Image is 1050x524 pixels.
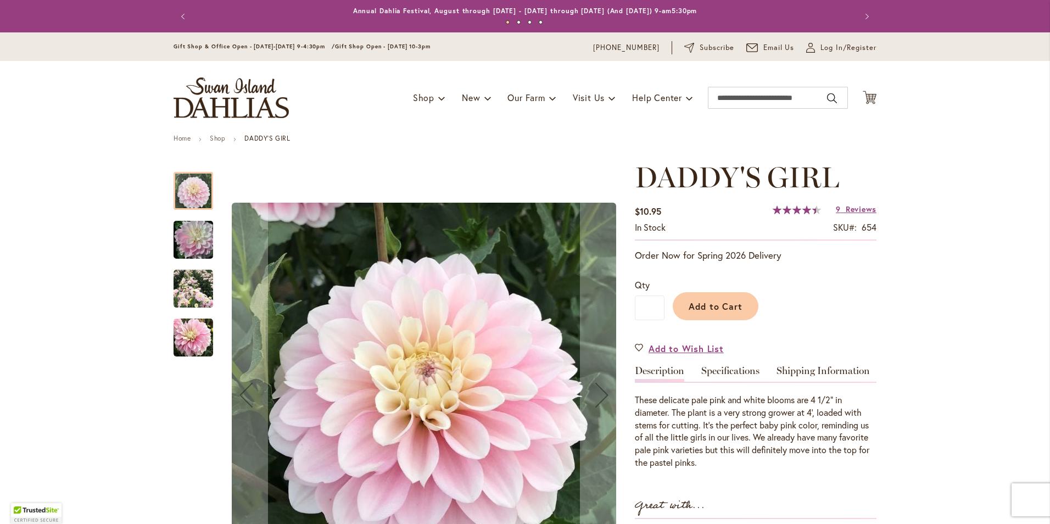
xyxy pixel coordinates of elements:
a: [PHONE_NUMBER] [593,42,660,53]
div: These delicate pale pink and white blooms are 4 1/2” in diameter. The plant is a very strong grow... [635,394,876,469]
button: 2 of 4 [517,20,521,24]
span: Gift Shop Open - [DATE] 10-3pm [335,43,431,50]
div: 654 [862,221,876,234]
span: Gift Shop & Office Open - [DATE]-[DATE] 9-4:30pm / [174,43,335,50]
a: Add to Wish List [635,342,724,355]
span: Visit Us [573,92,605,103]
a: Shipping Information [777,366,870,382]
a: Annual Dahlia Festival, August through [DATE] - [DATE] through [DATE] (And [DATE]) 9-am5:30pm [353,7,697,15]
a: Description [635,366,684,382]
div: Detailed Product Info [635,366,876,469]
span: Subscribe [700,42,734,53]
p: Order Now for Spring 2026 Delivery [635,249,876,262]
strong: DADDY'S GIRL [244,134,290,142]
img: DADDY'S GIRL [174,269,213,309]
span: DADDY'S GIRL [635,160,839,194]
img: DADDY'S GIRL [154,214,233,266]
span: In stock [635,221,666,233]
span: Our Farm [507,92,545,103]
button: Next [854,5,876,27]
a: Email Us [746,42,795,53]
strong: Great with... [635,497,705,515]
div: DADDY'S GIRL [174,259,224,308]
a: Subscribe [684,42,734,53]
span: New [462,92,480,103]
a: Shop [210,134,225,142]
span: Add to Cart [689,300,743,312]
button: Previous [174,5,196,27]
div: DADDY'S GIRL [174,210,224,259]
div: Availability [635,221,666,234]
span: Shop [413,92,434,103]
button: 4 of 4 [539,20,543,24]
div: DADDY'S GIRL [174,308,213,356]
a: store logo [174,77,289,118]
button: 3 of 4 [528,20,532,24]
span: Email Us [763,42,795,53]
span: $10.95 [635,205,661,217]
a: Log In/Register [806,42,876,53]
a: Specifications [701,366,759,382]
div: DADDY'S GIRL [174,161,224,210]
strong: SKU [833,221,857,233]
span: 9 [836,204,841,214]
iframe: Launch Accessibility Center [8,485,39,516]
span: Qty [635,279,650,291]
a: Home [174,134,191,142]
button: 1 of 4 [506,20,510,24]
span: Add to Wish List [649,342,724,355]
button: Add to Cart [673,292,758,320]
span: Reviews [846,204,876,214]
div: 90% [773,205,821,214]
span: Help Center [632,92,682,103]
span: Log In/Register [820,42,876,53]
a: 9 Reviews [836,204,876,214]
img: DADDY'S GIRL [174,318,213,358]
